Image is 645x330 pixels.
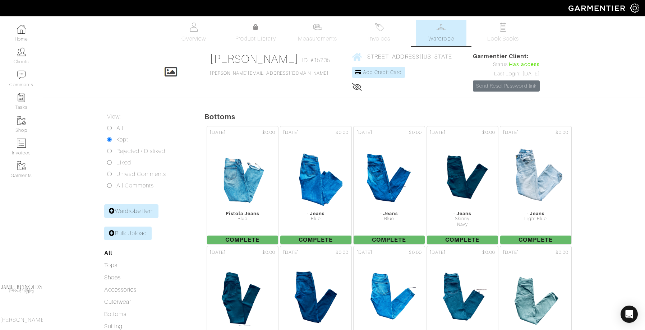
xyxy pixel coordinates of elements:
[17,47,26,56] img: clients-icon-6bae9207a08558b7cb47a8932f037763ab4055f8c8b6bfacd5dc20c3e0201464.png
[302,56,330,65] span: ID: #15735
[210,52,299,65] a: [PERSON_NAME]
[280,236,351,244] span: Complete
[210,249,226,256] span: [DATE]
[375,23,384,32] img: orders-27d20c2124de7fd6de4e0e44c1d41de31381a507db9b33961299e4e07d508b8c.svg
[104,311,126,317] a: Bottoms
[430,129,446,136] span: [DATE]
[298,34,337,43] span: Measurements
[487,34,519,43] span: Look Books
[473,61,540,69] div: Status:
[621,306,638,323] div: Open Intercom Messenger
[17,139,26,148] img: orders-icon-0abe47150d42831381b5fb84f609e132dff9fe21cb692f30cb5eec754e2cba89.png
[473,80,540,92] a: Send Reset Password link
[437,23,446,32] img: wardrobe-487a4870c1b7c33e795ec22d11cfc2ed9d08956e64fb3008fe2437562e282088.svg
[368,34,390,43] span: Invoices
[116,181,154,190] label: All Comments
[235,34,276,43] span: Product Library
[499,125,572,245] a: [DATE] $0.00 - Jeans Light Blue Complete
[354,211,425,216] div: - Jeans
[280,211,351,216] div: - Jeans
[17,116,26,125] img: garments-icon-b7da505a4dc4fd61783c78ac3ca0ef83fa9d6f193b1c9dc38574b1d14d53ca28.png
[289,139,343,211] img: DHr62phTuDZcuXpphC8NuztS
[262,249,275,256] span: $0.00
[262,129,275,136] span: $0.00
[215,139,269,211] img: AtSDhegUnUXFVnaaoRyGbqqo
[353,125,426,245] a: [DATE] $0.00 - Jeans Blue Complete
[503,129,519,136] span: [DATE]
[116,158,131,167] label: Liked
[503,249,519,256] span: [DATE]
[292,20,343,46] a: Measurements
[500,216,571,222] div: Light Blue
[509,61,540,69] span: Has access
[104,227,152,240] a: Bulk Upload
[356,249,372,256] span: [DATE]
[409,249,421,256] span: $0.00
[189,23,198,32] img: basicinfo-40fd8af6dae0f16599ec9e87c0ef1c0a1fdea2edbe929e3d69a839185d80c458.svg
[352,67,405,78] a: Add Credit Card
[352,52,454,61] a: [STREET_ADDRESS][US_STATE]
[409,129,421,136] span: $0.00
[428,34,454,43] span: Wardrobe
[416,20,466,46] a: Wardrobe
[313,23,322,32] img: measurements-466bbee1fd09ba9460f595b01e5d73f9e2bff037440d3c8f018324cb6cdf7a4a.svg
[500,236,571,244] span: Complete
[336,129,348,136] span: $0.00
[283,129,299,136] span: [DATE]
[104,250,112,256] a: All
[17,25,26,34] img: dashboard-icon-dbcd8f5a0b271acd01030246c82b418ddd0df26cd7fceb0bd07c9910d44c42f6.png
[104,299,131,305] a: Outerwear
[478,20,528,46] a: Look Books
[427,236,498,244] span: Complete
[356,129,372,136] span: [DATE]
[630,4,639,13] img: gear-icon-white-bd11855cb880d31180b6d7d6211b90ccbf57a29d726f0c71d8c61bd08dd39cc2.png
[565,2,630,14] img: garmentier-logo-header-white-b43fb05a5012e4ada735d5af1a66efaba907eab6374d6393d1fbf88cb4ef424d.png
[169,20,219,46] a: Overview
[116,135,128,144] label: Kept
[116,147,166,155] label: Rejected / Disliked
[17,161,26,170] img: garments-icon-b7da505a4dc4fd61783c78ac3ca0ef83fa9d6f193b1c9dc38574b1d14d53ca28.png
[430,249,446,256] span: [DATE]
[354,216,425,222] div: Blue
[17,93,26,102] img: reminder-icon-8004d30b9f0a5d33ae49ab947aed9ed385cf756f9e5892f1edd6e32f2345188e.png
[104,204,159,218] a: Wardrobe Item
[336,249,348,256] span: $0.00
[104,323,123,330] a: Suiting
[104,262,118,269] a: Tops
[427,211,498,216] div: - Jeans
[498,23,507,32] img: todo-9ac3debb85659649dc8f770b8b6100bb5dab4b48dedcbae339e5042a72dfd3cc.svg
[427,216,498,222] div: Skinny
[104,287,137,293] a: Accessories
[435,139,489,211] img: 7k6qQGUWt9Hwz7ABNW52K8Rq
[230,23,281,43] a: Product Library
[207,211,278,216] div: Pistola Jeans
[508,139,563,211] img: betJdQURaotGvJVAVRce98qq
[556,249,568,256] span: $0.00
[280,216,351,222] div: Blue
[354,20,405,46] a: Invoices
[363,69,402,75] span: Add Credit Card
[181,34,206,43] span: Overview
[104,274,121,281] a: Shoes
[426,125,499,245] a: [DATE] $0.00 - Jeans Skinny Navy Complete
[107,112,121,121] label: View:
[279,125,353,245] a: [DATE] $0.00 - Jeans Blue Complete
[556,129,568,136] span: $0.00
[206,125,279,245] a: [DATE] $0.00 Pistola Jeans Blue Complete
[207,216,278,222] div: Blue
[473,52,540,61] span: Garmentier Client:
[210,71,328,76] a: [PERSON_NAME][EMAIL_ADDRESS][DOMAIN_NAME]
[362,139,416,211] img: LQFswzAkf8vUnraSgd2BPeNh
[473,70,540,78] div: Last Login: [DATE]
[207,236,278,244] span: Complete
[283,249,299,256] span: [DATE]
[116,124,123,133] label: All
[427,222,498,227] div: Navy
[210,129,226,136] span: [DATE]
[500,211,571,216] div: - Jeans
[116,170,166,178] label: Unread Comments
[17,70,26,79] img: comment-icon-a0a6a9ef722e966f86d9cbdc48e553b5cf19dbc54f86b18d962a5391bc8f6eb6.png
[365,54,454,60] span: [STREET_ADDRESS][US_STATE]
[354,236,425,244] span: Complete
[482,249,495,256] span: $0.00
